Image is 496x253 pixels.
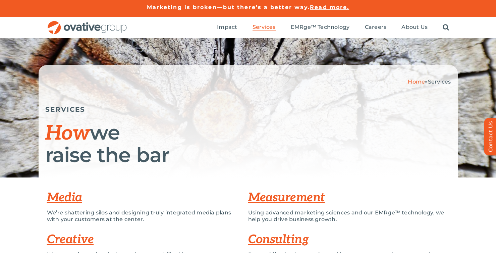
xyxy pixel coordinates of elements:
a: Home [408,79,425,85]
a: EMRge™ Technology [291,24,350,31]
a: Search [443,24,449,31]
a: Media [47,190,82,205]
span: How [45,121,90,146]
a: Creative [47,232,94,247]
h5: SERVICES [45,105,451,113]
span: » [408,79,451,85]
span: Careers [365,24,387,31]
nav: Menu [217,17,449,38]
a: Measurement [248,190,325,205]
p: We’re shattering silos and designing truly integrated media plans with your customers at the center. [47,209,238,223]
span: Services [253,24,276,31]
a: Careers [365,24,387,31]
span: Impact [217,24,237,31]
a: Services [253,24,276,31]
h1: we raise the bar [45,122,451,166]
span: About Us [401,24,428,31]
span: EMRge™ Technology [291,24,350,31]
a: Consulting [248,232,309,247]
a: About Us [401,24,428,31]
a: Marketing is broken—but there’s a better way. [147,4,310,10]
p: Using advanced marketing sciences and our EMRge™ technology, we help you drive business growth. [248,209,449,223]
a: Read more. [310,4,349,10]
a: OG_Full_horizontal_RGB [47,20,127,27]
a: Impact [217,24,237,31]
span: Services [428,79,451,85]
